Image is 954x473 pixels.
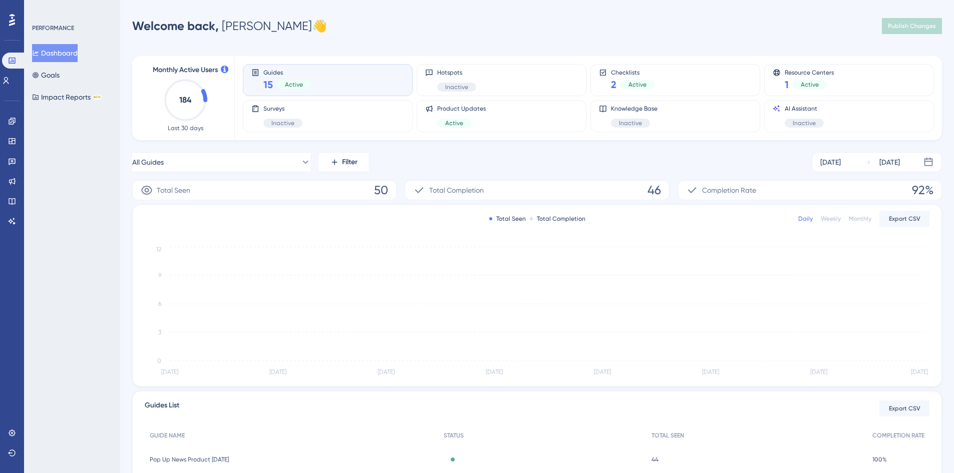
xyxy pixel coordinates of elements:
span: Product Updates [437,105,486,113]
div: PERFORMANCE [32,24,74,32]
div: Total Completion [530,215,585,223]
span: 15 [263,78,273,92]
tspan: [DATE] [702,368,719,375]
span: Active [285,81,303,89]
tspan: 12 [156,246,161,253]
span: Export CSV [889,404,920,412]
tspan: [DATE] [378,368,395,375]
tspan: [DATE] [810,368,827,375]
span: 44 [652,455,659,463]
tspan: [DATE] [269,368,286,375]
span: STATUS [444,431,464,439]
button: Filter [319,152,369,172]
button: Publish Changes [882,18,942,34]
div: Monthly [849,215,871,223]
tspan: [DATE] [161,368,178,375]
div: BETA [93,95,102,100]
button: All Guides [132,152,310,172]
button: Dashboard [32,44,78,62]
span: Inactive [793,119,816,127]
tspan: 6 [158,300,161,307]
span: 1 [785,78,789,92]
span: 92% [912,182,933,198]
span: AI Assistant [785,105,824,113]
span: Surveys [263,105,302,113]
span: Active [628,81,647,89]
span: Resource Centers [785,69,834,76]
span: Active [445,119,463,127]
div: Daily [798,215,813,223]
div: [DATE] [820,156,841,168]
span: Last 30 days [168,124,203,132]
tspan: [DATE] [911,368,928,375]
span: Export CSV [889,215,920,223]
tspan: [DATE] [594,368,611,375]
span: Inactive [445,83,468,91]
tspan: 0 [157,357,161,364]
span: TOTAL SEEN [652,431,684,439]
div: Total Seen [489,215,526,223]
span: All Guides [132,156,164,168]
span: Total Completion [429,184,484,196]
div: [PERSON_NAME] 👋 [132,18,327,34]
span: Total Seen [157,184,190,196]
span: 100% [872,455,887,463]
div: Weekly [821,215,841,223]
span: Checklists [611,69,655,76]
button: Export CSV [879,400,929,416]
text: 184 [179,95,192,105]
span: COMPLETION RATE [872,431,924,439]
span: Knowledge Base [611,105,658,113]
span: 46 [648,182,661,198]
span: Filter [342,156,358,168]
button: Impact ReportsBETA [32,88,102,106]
span: Inactive [619,119,642,127]
span: 2 [611,78,616,92]
span: Hotspots [437,69,476,77]
div: [DATE] [879,156,900,168]
span: Guides [263,69,311,76]
button: Goals [32,66,60,84]
span: Active [801,81,819,89]
span: 50 [374,182,388,198]
span: Publish Changes [888,22,936,30]
span: Inactive [271,119,294,127]
span: Welcome back, [132,19,219,33]
span: Pop Up News Product [DATE] [150,455,229,463]
button: Export CSV [879,211,929,227]
tspan: 9 [158,272,161,279]
span: Monthly Active Users [153,64,218,76]
span: Guides List [145,399,179,417]
tspan: 3 [158,329,161,336]
span: GUIDE NAME [150,431,185,439]
tspan: [DATE] [486,368,503,375]
span: Completion Rate [702,184,756,196]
